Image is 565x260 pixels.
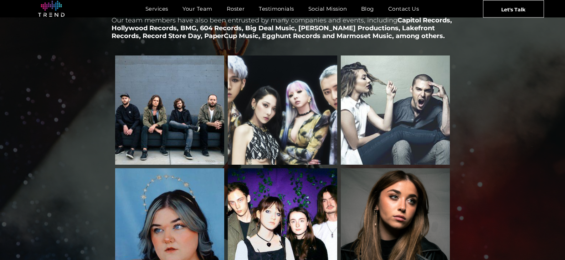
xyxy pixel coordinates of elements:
[175,4,220,14] a: Your Team
[220,4,252,14] a: Roster
[112,16,452,40] strong: Capitol Records, Hollywood Records, BMG, 604 Records, Big Deal Music, [PERSON_NAME] Productions, ...
[341,55,450,165] a: Karmin
[138,4,175,14] a: Services
[38,1,65,17] img: logo
[354,4,381,14] a: Blog
[252,4,301,14] a: Testimonials
[228,55,337,165] a: KARD
[112,16,397,24] span: Our team members have also been entrusted by many companies and events, including
[381,4,426,14] a: Contact Us
[437,177,565,260] iframe: Chat Widget
[301,4,354,14] a: Social Mission
[115,55,225,165] a: Kongos
[501,0,525,18] span: Let's Talk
